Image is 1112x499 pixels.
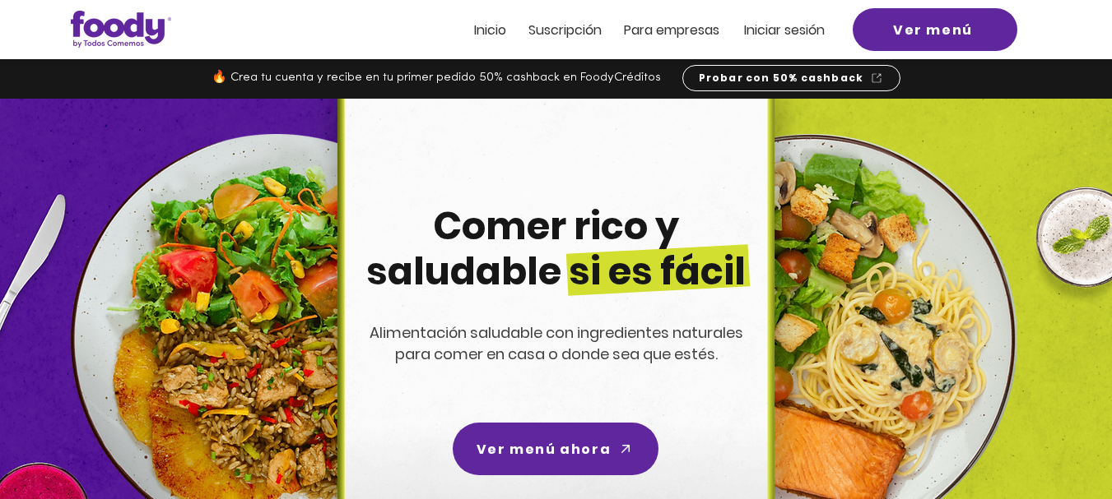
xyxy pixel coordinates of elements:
a: Suscripción [528,23,602,37]
span: Ver menú ahora [477,439,611,460]
span: Probar con 50% cashback [699,71,864,85]
span: ra empresas [640,21,719,39]
iframe: Messagebird Livechat Widget [1017,404,1096,483]
span: Suscripción [528,21,602,39]
a: Inicio [474,23,506,37]
span: 🔥 Crea tu cuenta y recibe en tu primer pedido 50% cashback en FoodyCréditos [212,72,661,84]
span: Inicio [474,21,506,39]
a: Ver menú [853,8,1017,51]
img: Logo_Foody V2.0.0 (3).png [71,11,171,48]
a: Ver menú ahora [453,423,658,475]
span: Comer rico y saludable si es fácil [366,200,746,298]
span: Ver menú [893,20,973,40]
span: Pa [624,21,640,39]
span: Alimentación saludable con ingredientes naturales para comer en casa o donde sea que estés. [370,322,743,364]
a: Para empresas [624,23,719,37]
a: Probar con 50% cashback [682,65,900,91]
a: Iniciar sesión [744,23,825,37]
span: Iniciar sesión [744,21,825,39]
